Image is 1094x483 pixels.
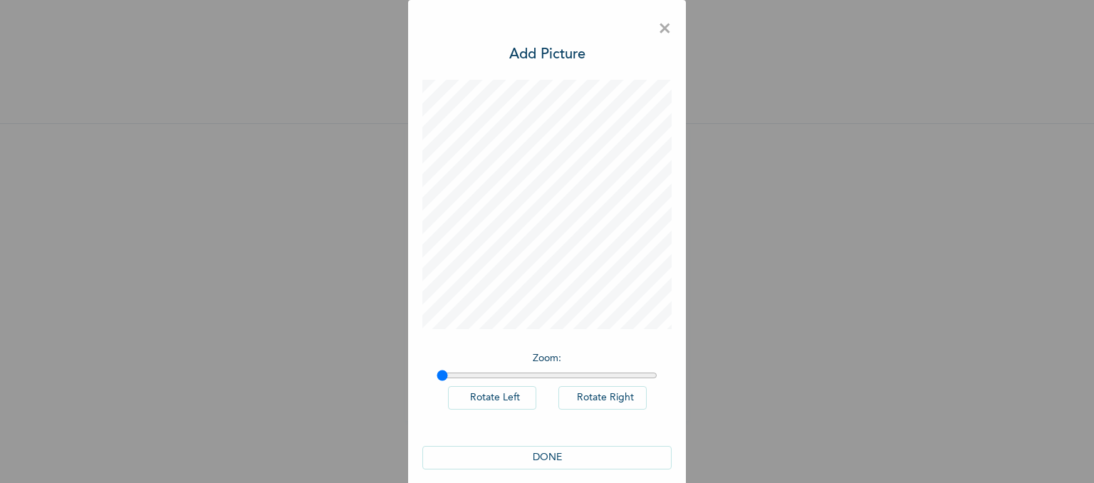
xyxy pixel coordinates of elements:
[419,261,675,319] span: Please add a recent Passport Photograph
[509,44,585,66] h3: Add Picture
[422,446,672,469] button: DONE
[558,386,647,410] button: Rotate Right
[437,351,657,366] p: Zoom :
[658,14,672,44] span: ×
[448,386,536,410] button: Rotate Left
